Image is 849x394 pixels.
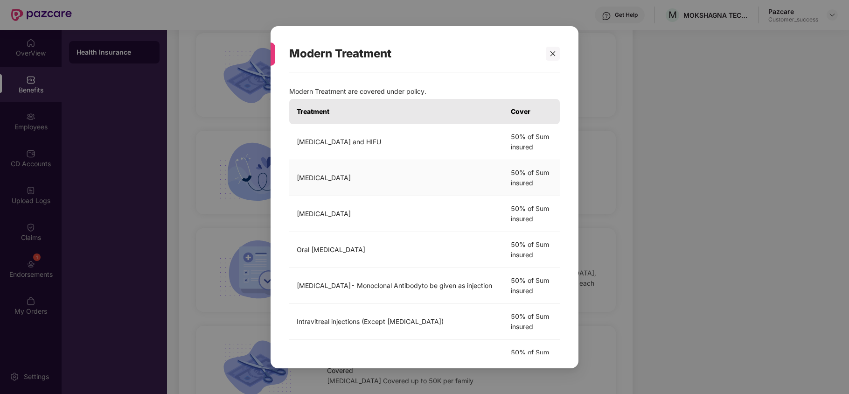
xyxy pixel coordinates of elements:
[503,160,560,196] td: 50% of Sum insured
[503,303,560,339] td: 50% of Sum insured
[550,50,556,56] span: close
[503,98,560,124] th: Cover
[289,86,560,96] p: Modern Treatment are covered under policy.
[503,267,560,303] td: 50% of Sum insured
[503,339,560,375] td: 50% of Sum insured
[289,339,503,375] td: [MEDICAL_DATA] Surgeries
[289,196,503,232] td: [MEDICAL_DATA]
[289,124,503,160] td: [MEDICAL_DATA] and HIFU
[503,124,560,160] td: 50% of Sum insured
[289,267,503,303] td: [MEDICAL_DATA]- Monoclonal Antibodyto be given as injection
[503,196,560,232] td: 50% of Sum insured
[503,232,560,267] td: 50% of Sum insured
[289,35,537,72] div: Modern Treatment
[289,160,503,196] td: [MEDICAL_DATA]
[289,232,503,267] td: Oral [MEDICAL_DATA]
[289,98,503,124] th: Treatment
[289,303,503,339] td: Intravitreal injections (Except [MEDICAL_DATA])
